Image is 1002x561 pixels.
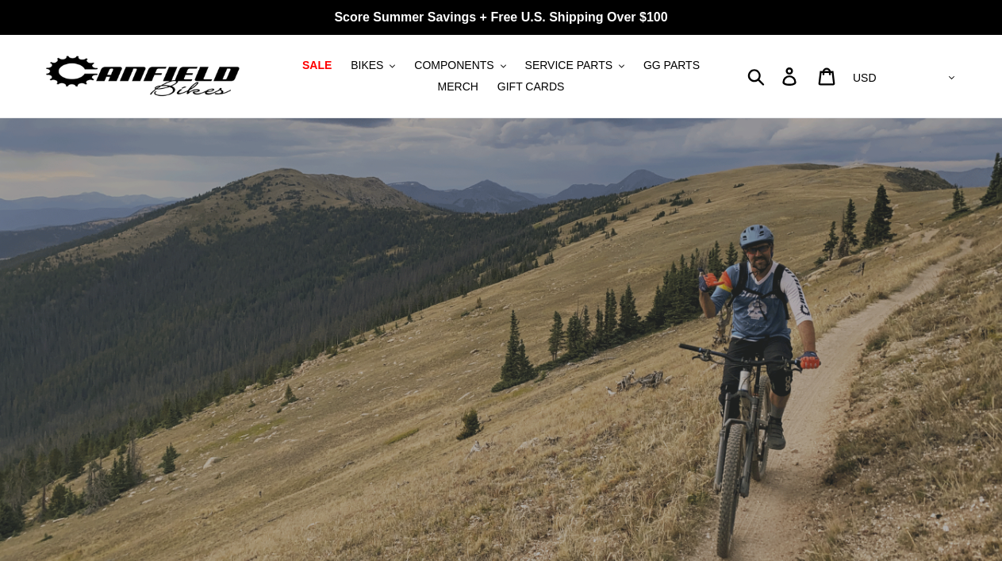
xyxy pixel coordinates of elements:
[351,59,383,72] span: BIKES
[414,59,493,72] span: COMPONENTS
[635,55,708,76] a: GG PARTS
[302,59,332,72] span: SALE
[343,55,403,76] button: BIKES
[406,55,513,76] button: COMPONENTS
[497,80,565,94] span: GIFT CARDS
[489,76,573,98] a: GIFT CARDS
[643,59,700,72] span: GG PARTS
[525,59,612,72] span: SERVICE PARTS
[430,76,486,98] a: MERCH
[294,55,340,76] a: SALE
[517,55,632,76] button: SERVICE PARTS
[438,80,478,94] span: MERCH
[44,52,242,102] img: Canfield Bikes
